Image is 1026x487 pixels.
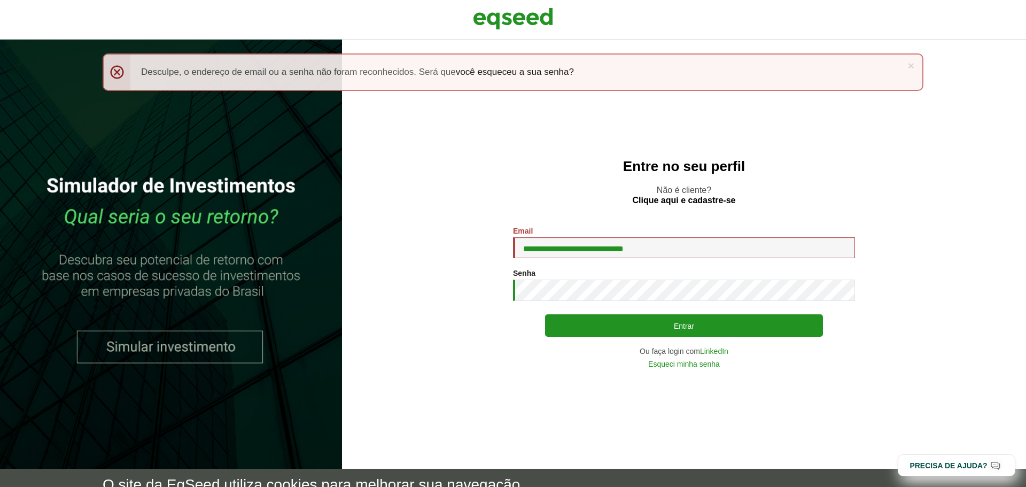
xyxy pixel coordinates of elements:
[633,196,736,205] a: Clique aqui e cadastre-se
[363,185,1005,205] p: Não é cliente?
[456,67,574,76] a: você esqueceu a sua senha?
[473,5,553,32] img: EqSeed Logo
[908,60,914,71] a: ×
[648,360,720,368] a: Esqueci minha senha
[103,53,923,91] div: Desculpe, o endereço de email ou a senha não foram reconhecidos. Será que
[545,314,823,337] button: Entrar
[513,347,855,355] div: Ou faça login com
[700,347,728,355] a: LinkedIn
[513,269,535,277] label: Senha
[363,159,1005,174] h2: Entre no seu perfil
[513,227,533,235] label: Email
